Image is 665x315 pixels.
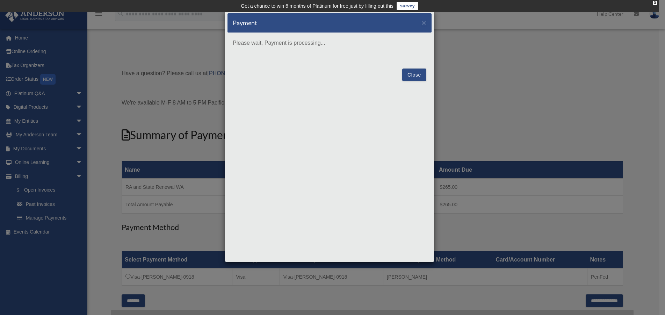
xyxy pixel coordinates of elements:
[233,19,257,27] h5: Payment
[422,19,426,26] button: Close
[422,19,426,27] span: ×
[653,1,657,5] div: close
[241,2,393,10] div: Get a chance to win 6 months of Platinum for free just by filling out this
[397,2,418,10] a: survey
[233,38,426,48] p: Please wait, Payment is processing...
[402,69,426,81] button: Close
